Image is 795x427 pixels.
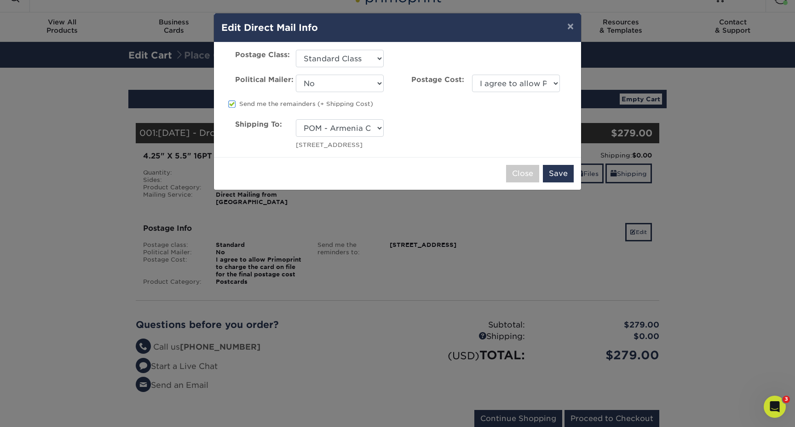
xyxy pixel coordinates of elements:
[235,119,282,130] label: Shipping To:
[560,13,581,39] button: ×
[228,99,373,108] label: Send me the remainders (+ Shipping Cost)
[235,50,290,60] label: Postage Class:
[543,165,574,182] button: Save
[411,75,464,85] label: Postage Cost:
[783,396,790,403] span: 3
[221,21,574,35] h4: Edit Direct Mail Info
[235,75,294,85] label: Political Mailer:
[296,140,384,149] p: [STREET_ADDRESS]
[506,165,539,182] button: Close
[764,396,786,418] iframe: Intercom live chat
